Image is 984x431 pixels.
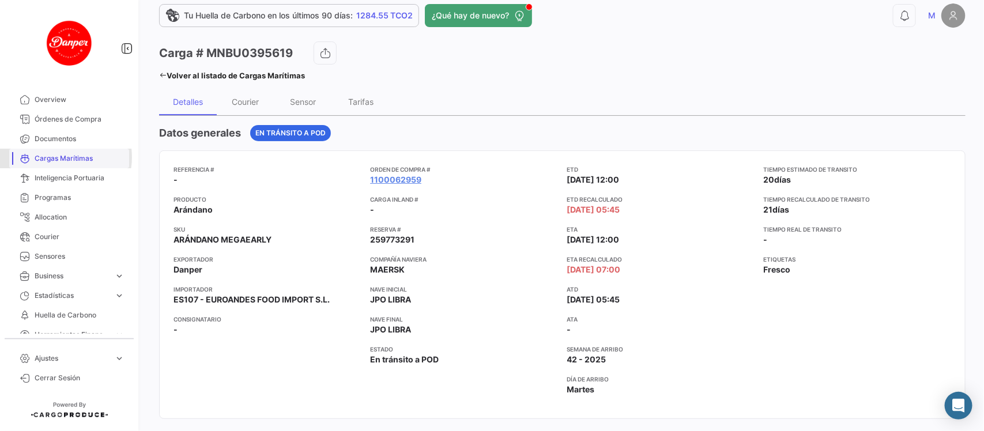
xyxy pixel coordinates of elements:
span: expand_more [114,271,125,281]
app-card-info-title: ETD Recalculado [567,195,755,204]
span: Tu Huella de Carbono en los últimos 90 días: [184,10,353,21]
span: días [773,205,790,214]
app-card-info-title: ETA [567,225,755,234]
app-card-info-title: SKU [174,225,361,234]
app-card-info-title: ATA [567,315,755,324]
a: Allocation [9,207,129,227]
span: [DATE] 12:00 [567,174,620,186]
a: 1100062959 [370,174,421,186]
span: - [567,324,571,335]
span: expand_more [114,290,125,301]
span: - [370,204,374,215]
a: Overview [9,90,129,109]
a: Huella de Carbono [9,305,129,325]
div: Tarifas [348,97,374,107]
span: [DATE] 05:45 [567,204,620,215]
span: Órdenes de Compra [35,114,125,124]
div: Detalles [173,97,203,107]
a: Órdenes de Compra [9,109,129,129]
span: Cargas Marítimas [35,153,125,164]
img: placeholder-user.png [941,3,966,28]
span: [DATE] 12:00 [567,234,620,245]
app-card-info-title: Orden de Compra # [370,165,557,174]
app-card-info-title: ETA Recalculado [567,255,755,264]
app-card-info-title: Semana de Arribo [567,345,755,354]
app-card-info-title: Estado [370,345,557,354]
span: expand_more [114,330,125,340]
span: Allocation [35,212,125,222]
span: 1284.55 TCO2 [356,10,413,21]
span: ARÁNDANO MEGAEARLY [174,234,272,245]
a: Sensores [9,247,129,266]
span: expand_more [114,353,125,364]
app-card-info-title: Importador [174,285,361,294]
span: Arándano [174,204,213,215]
button: ¿Qué hay de nuevo? [425,4,532,27]
span: MAERSK [370,264,405,275]
app-card-info-title: Tiempo recalculado de transito [764,195,951,204]
span: 259773291 [370,234,414,245]
span: Estadísticas [35,290,110,301]
span: Inteligencia Portuaria [35,173,125,183]
app-card-info-title: Día de Arribo [567,375,755,384]
a: Courier [9,227,129,247]
span: Sensores [35,251,125,262]
a: Programas [9,188,129,207]
a: Documentos [9,129,129,149]
app-card-info-title: Exportador [174,255,361,264]
div: Sensor [291,97,316,107]
app-card-info-title: Compañía naviera [370,255,557,264]
app-card-info-title: Producto [174,195,361,204]
span: días [775,175,791,184]
h4: Datos generales [159,125,241,141]
span: - [174,174,178,186]
span: Business [35,271,110,281]
a: Cargas Marítimas [9,149,129,168]
span: Cerrar Sesión [35,373,125,383]
span: [DATE] 07:00 [567,264,621,275]
div: Abrir Intercom Messenger [945,392,972,419]
a: Tu Huella de Carbono en los últimos 90 días:1284.55 TCO2 [159,4,419,27]
div: Courier [232,97,259,107]
span: M [928,10,936,21]
app-card-info-title: Referencia # [174,165,361,174]
span: 20 [764,175,775,184]
span: Courier [35,232,125,242]
app-card-info-title: Nave final [370,315,557,324]
span: Herramientas Financieras [35,330,110,340]
app-card-info-title: Nave inicial [370,285,557,294]
span: 21 [764,205,773,214]
span: 42 - 2025 [567,354,606,365]
span: - [174,324,178,335]
span: Ajustes [35,353,110,364]
img: danper-logo.png [40,14,98,71]
app-card-info-title: ATD [567,285,755,294]
app-card-info-title: Tiempo real de transito [764,225,951,234]
span: En tránsito a POD [255,128,326,138]
a: Inteligencia Portuaria [9,168,129,188]
span: Danper [174,264,202,275]
span: Huella de Carbono [35,310,125,320]
span: Fresco [764,264,791,275]
span: ES107 - EUROANDES FOOD IMPORT S.L. [174,294,330,305]
span: Overview [35,94,125,105]
a: Volver al listado de Cargas Marítimas [159,67,305,84]
h3: Carga # MNBU0395619 [159,45,293,61]
span: Documentos [35,134,125,144]
app-card-info-title: Carga inland # [370,195,557,204]
span: Programas [35,192,125,203]
app-card-info-title: Reserva # [370,225,557,234]
span: [DATE] 05:45 [567,294,620,305]
app-card-info-title: Etiquetas [764,255,951,264]
app-card-info-title: Tiempo estimado de transito [764,165,951,174]
app-card-info-title: Consignatario [174,315,361,324]
span: - [764,235,768,244]
span: JPO LIBRA [370,324,411,335]
span: En tránsito a POD [370,354,439,365]
span: JPO LIBRA [370,294,411,305]
span: ¿Qué hay de nuevo? [432,10,509,21]
span: Martes [567,384,595,395]
app-card-info-title: ETD [567,165,755,174]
